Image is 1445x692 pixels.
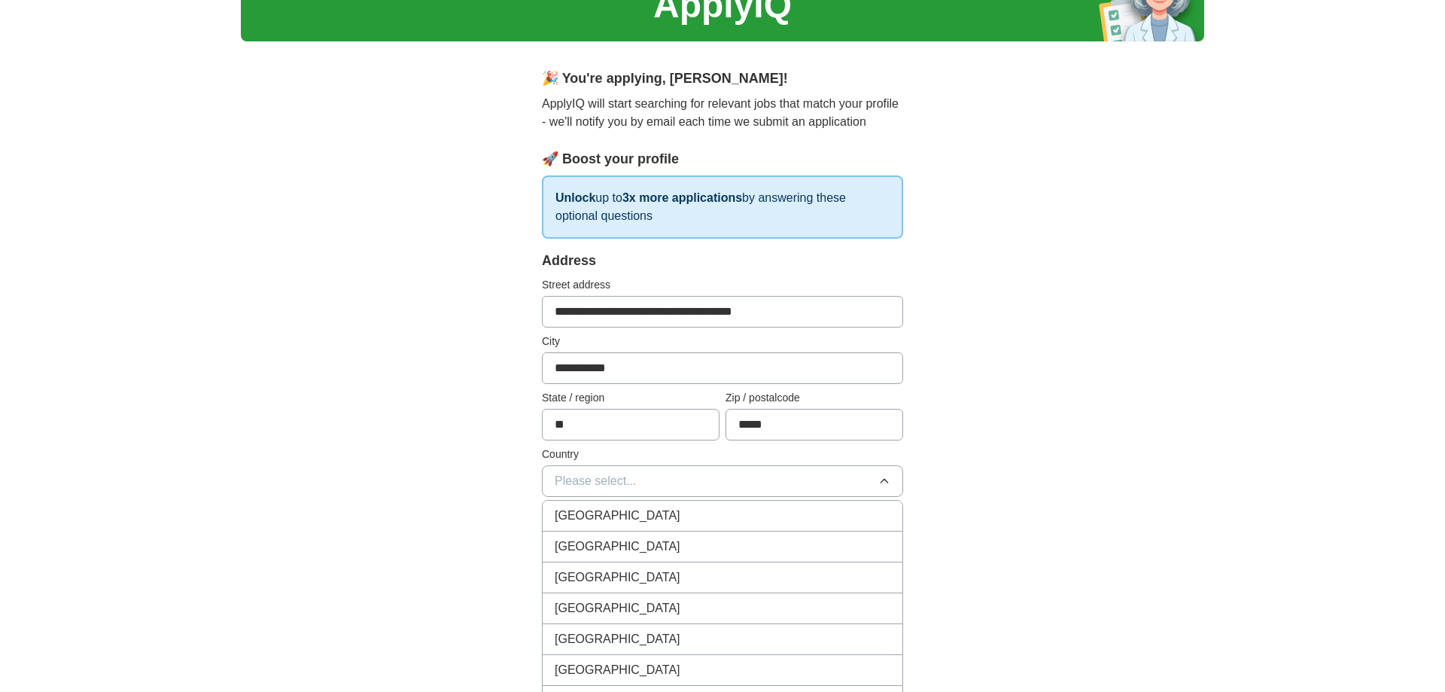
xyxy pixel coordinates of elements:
[542,251,903,271] div: Address
[555,507,680,525] span: [GEOGRAPHIC_DATA]
[542,69,903,89] div: 🎉 You're applying , [PERSON_NAME] !
[542,447,903,462] label: Country
[542,465,903,497] button: Please select...
[622,191,742,204] strong: 3x more applications
[542,390,719,406] label: State / region
[542,175,903,239] p: up to by answering these optional questions
[542,334,903,349] label: City
[555,661,680,679] span: [GEOGRAPHIC_DATA]
[726,390,903,406] label: Zip / postalcode
[542,277,903,293] label: Street address
[555,630,680,648] span: [GEOGRAPHIC_DATA]
[555,472,637,490] span: Please select...
[555,569,680,587] span: [GEOGRAPHIC_DATA]
[555,191,595,204] strong: Unlock
[555,599,680,617] span: [GEOGRAPHIC_DATA]
[555,538,680,556] span: [GEOGRAPHIC_DATA]
[542,149,903,169] div: 🚀 Boost your profile
[542,95,903,131] p: ApplyIQ will start searching for relevant jobs that match your profile - we'll notify you by emai...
